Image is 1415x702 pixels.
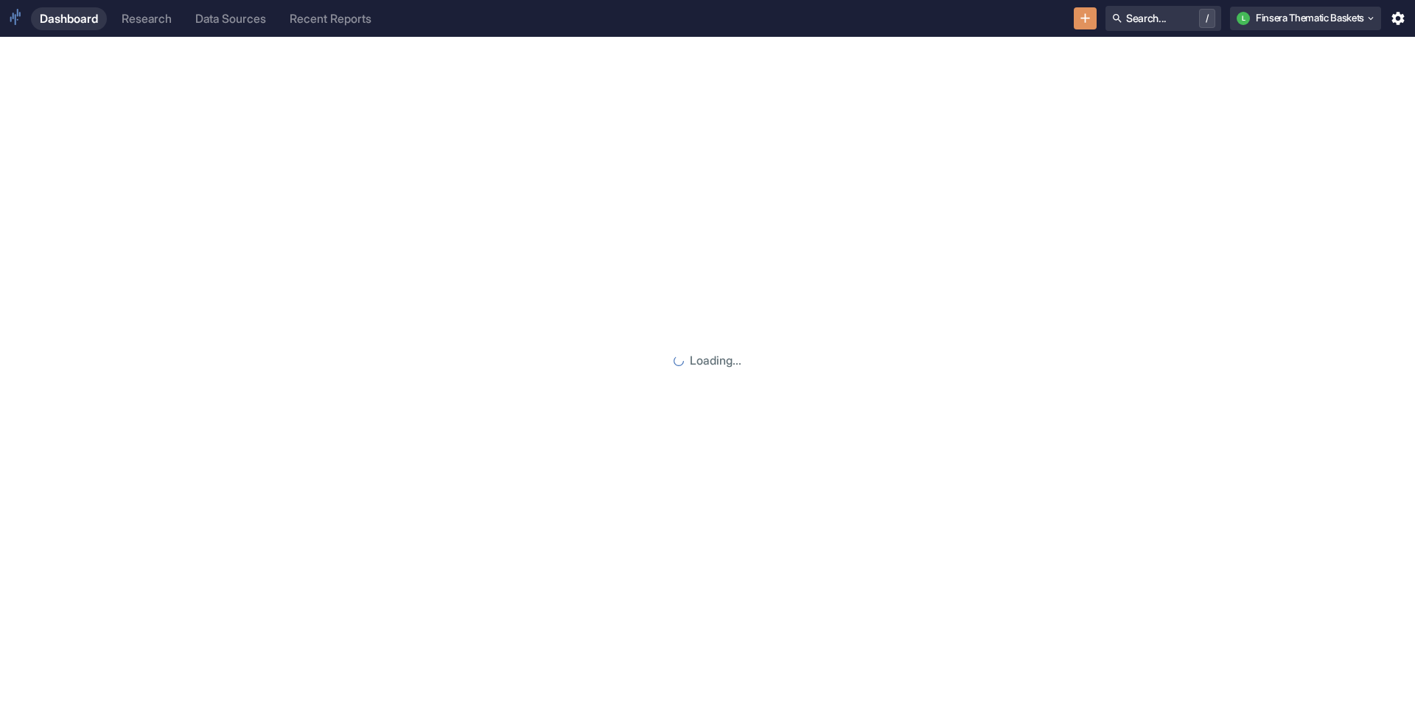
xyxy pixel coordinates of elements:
[122,12,172,26] div: Research
[1074,7,1097,30] button: New Resource
[1230,7,1381,30] button: LFinsera Thematic Baskets
[281,7,380,30] a: Recent Reports
[690,352,741,370] p: Loading...
[113,7,181,30] a: Research
[31,7,107,30] a: Dashboard
[1105,6,1221,31] button: Search.../
[195,12,266,26] div: Data Sources
[1237,12,1250,25] div: L
[290,12,371,26] div: Recent Reports
[186,7,275,30] a: Data Sources
[40,12,98,26] div: Dashboard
